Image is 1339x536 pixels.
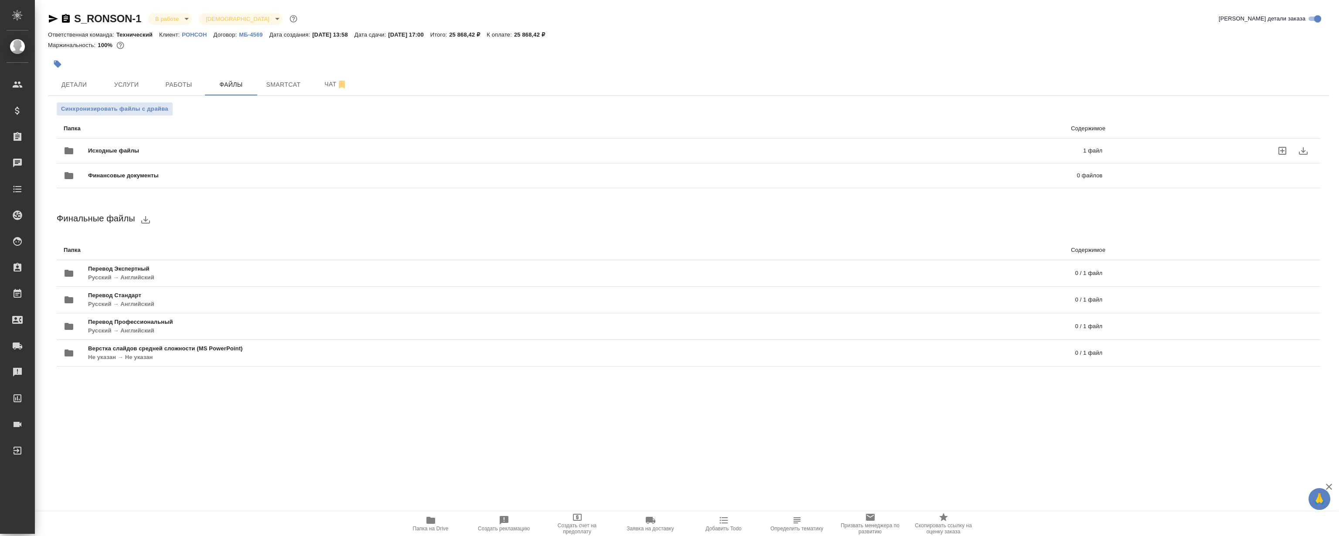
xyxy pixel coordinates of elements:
[514,31,552,38] p: 25 868,42 ₽
[388,31,430,38] p: [DATE] 17:00
[158,79,200,90] span: Работы
[48,14,58,24] button: Скопировать ссылку для ЯМессенджера
[115,40,126,51] button: 57.60 RUB;
[182,31,213,38] a: РОНСОН
[576,124,1106,133] p: Содержимое
[58,140,79,161] button: folder
[57,214,135,223] span: Финальные файлы
[203,15,272,23] button: [DEMOGRAPHIC_DATA]
[615,269,1103,278] p: 0 / 1 файл
[64,124,576,133] p: Папка
[449,31,487,38] p: 25 868,42 ₽
[48,54,67,74] button: Добавить тэг
[354,31,388,38] p: Дата сдачи:
[315,79,357,90] span: Чат
[116,31,159,38] p: Технический
[611,146,1103,155] p: 1 файл
[148,13,192,25] div: В работе
[487,31,514,38] p: К оплате:
[659,349,1102,357] p: 0 / 1 файл
[262,79,304,90] span: Smartcat
[159,31,182,38] p: Клиент:
[88,318,624,326] span: Перевод Профессиональный
[53,79,95,90] span: Детали
[214,31,239,38] p: Договор:
[58,263,79,284] button: folder
[88,273,615,282] p: Русский → Английский
[88,300,615,309] p: Русский → Английский
[88,146,611,155] span: Исходные файлы
[239,31,269,38] a: МБ-4569
[430,31,449,38] p: Итого:
[312,31,354,38] p: [DATE] 13:58
[58,343,79,363] button: folder
[57,102,173,115] button: Синхронизировать файлы с драйва
[48,31,116,38] p: Ответственная команда:
[48,42,98,48] p: Маржинальность:
[576,246,1106,254] p: Содержимое
[337,79,347,90] svg: Отписаться
[88,265,615,273] span: Перевод Экспертный
[61,105,168,113] span: Синхронизировать файлы с драйва
[58,289,79,310] button: folder
[58,316,79,337] button: folder
[58,165,79,186] button: folder
[288,13,299,24] button: Доп статусы указывают на важность/срочность заказа
[88,326,624,335] p: Русский → Английский
[135,209,156,230] button: download
[615,295,1103,304] p: 0 / 1 файл
[1219,14,1305,23] span: [PERSON_NAME] детали заказа
[153,15,181,23] button: В работе
[61,14,71,24] button: Скопировать ссылку
[210,79,252,90] span: Файлы
[269,31,312,38] p: Дата создания:
[1312,490,1327,508] span: 🙏
[1293,140,1314,161] button: download
[199,13,282,25] div: В работе
[88,353,659,362] p: Не указан → Не указан
[88,344,659,353] span: Верстка слайдов средней сложности (MS PowerPoint)
[624,322,1102,331] p: 0 / 1 файл
[1272,140,1293,161] label: uploadFiles
[1308,488,1330,510] button: 🙏
[98,42,115,48] p: 100%
[64,246,576,254] p: Папка
[106,79,147,90] span: Услуги
[88,291,615,300] span: Перевод Стандарт
[74,13,141,24] a: S_RONSON-1
[618,171,1103,180] p: 0 файлов
[88,171,618,180] span: Финансовые документы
